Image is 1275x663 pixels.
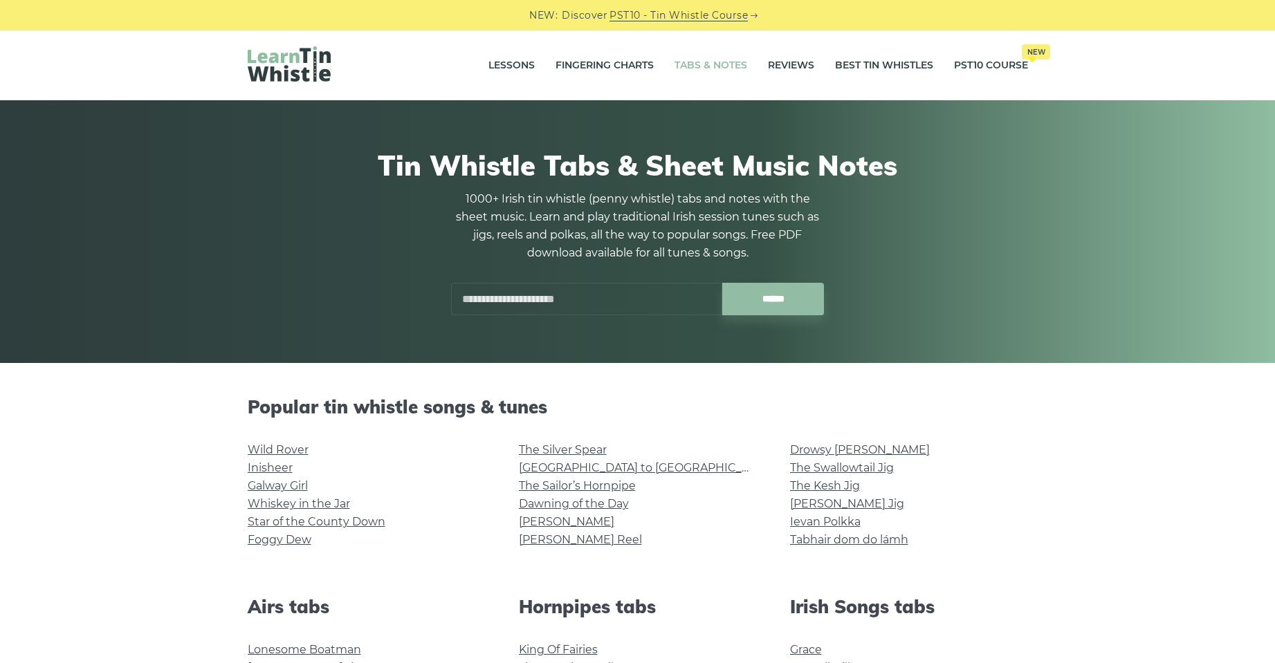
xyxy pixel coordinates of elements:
a: Wild Rover [248,443,309,456]
h2: Irish Songs tabs [790,596,1028,617]
a: Grace [790,643,822,656]
a: King Of Fairies [519,643,598,656]
a: Star of the County Down [248,515,385,528]
a: Best Tin Whistles [835,48,933,83]
a: Galway Girl [248,479,308,492]
a: Reviews [768,48,814,83]
span: New [1022,44,1050,59]
h2: Hornpipes tabs [519,596,757,617]
img: LearnTinWhistle.com [248,46,331,82]
a: [PERSON_NAME] Jig [790,497,904,510]
a: Drowsy [PERSON_NAME] [790,443,930,456]
a: The Kesh Jig [790,479,860,492]
a: The Swallowtail Jig [790,461,894,474]
a: [GEOGRAPHIC_DATA] to [GEOGRAPHIC_DATA] [519,461,774,474]
a: Fingering Charts [556,48,654,83]
a: [PERSON_NAME] Reel [519,533,642,546]
h2: Airs tabs [248,596,486,617]
p: 1000+ Irish tin whistle (penny whistle) tabs and notes with the sheet music. Learn and play tradi... [451,190,825,262]
a: [PERSON_NAME] [519,515,614,528]
a: Lonesome Boatman [248,643,361,656]
a: Lessons [488,48,535,83]
a: Tabhair dom do lámh [790,533,908,546]
a: PST10 CourseNew [954,48,1028,83]
a: The Sailor’s Hornpipe [519,479,636,492]
a: Whiskey in the Jar [248,497,350,510]
a: Inisheer [248,461,293,474]
a: Dawning of the Day [519,497,629,510]
a: The Silver Spear [519,443,607,456]
a: Foggy Dew [248,533,311,546]
h2: Popular tin whistle songs & tunes [248,396,1028,418]
a: Ievan Polkka [790,515,861,528]
h1: Tin Whistle Tabs & Sheet Music Notes [248,149,1028,182]
a: Tabs & Notes [675,48,747,83]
